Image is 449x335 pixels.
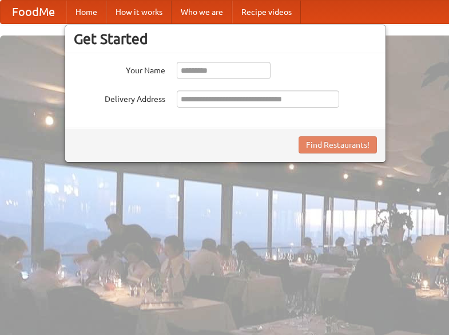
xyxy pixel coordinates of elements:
[106,1,172,23] a: How it works
[74,30,377,48] h3: Get Started
[299,136,377,153] button: Find Restaurants!
[74,62,165,76] label: Your Name
[74,90,165,105] label: Delivery Address
[1,1,66,23] a: FoodMe
[172,1,232,23] a: Who we are
[232,1,301,23] a: Recipe videos
[66,1,106,23] a: Home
